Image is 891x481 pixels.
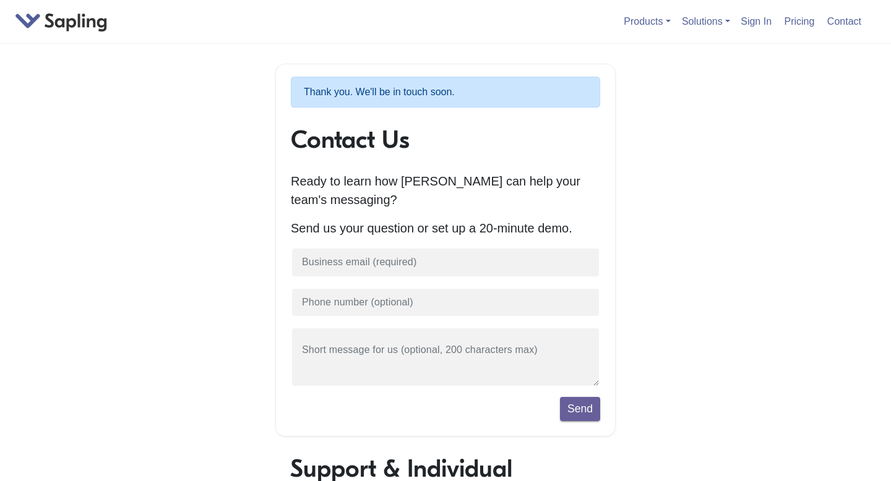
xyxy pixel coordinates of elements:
a: Pricing [780,11,820,32]
a: Sign In [736,11,777,32]
p: Ready to learn how [PERSON_NAME] can help your team's messaging? [291,172,600,209]
input: Phone number (optional) [291,287,600,318]
a: Solutions [682,16,730,27]
input: Business email (required) [291,247,600,278]
h1: Contact Us [291,125,600,155]
p: Send us your question or set up a 20-minute demo. [291,219,600,237]
a: Contact [822,11,866,32]
p: Thank you. We'll be in touch soon. [291,77,600,108]
a: Products [624,16,670,27]
button: Send [560,397,600,420]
